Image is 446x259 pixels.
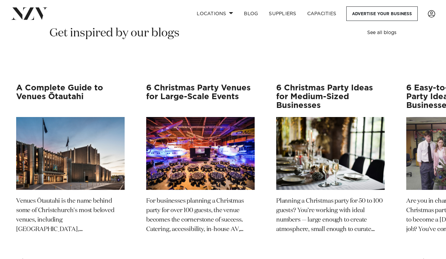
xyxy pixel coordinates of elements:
[146,84,255,242] swiper-slide: 3 / 12
[238,6,263,21] a: BLOG
[16,84,125,242] a: A Complete Guide to Venues Ōtautahi A Complete Guide to Venues Ōtautahi Venues Ōtautahi is the na...
[276,197,385,234] p: Planning a Christmas party for 50 to 100 guests? You’re working with ideal numbers — large enough...
[16,84,125,242] swiper-slide: 2 / 12
[146,117,255,190] img: 6 Christmas Party Venues for Large-Scale Events
[302,6,342,21] a: Capacities
[276,117,385,190] img: 6 Christmas Party Ideas for Medium-Sized Businesses
[50,26,180,41] h2: Get inspired by our blogs
[16,117,125,190] img: A Complete Guide to Venues Ōtautahi
[276,84,385,242] swiper-slide: 4 / 12
[11,7,47,20] img: nzv-logo.png
[16,84,125,110] h3: A Complete Guide to Venues Ōtautahi
[146,197,255,234] p: For businesses planning a Christmas party for over 100 guests, the venue becomes the cornerstone ...
[346,6,418,21] a: Advertise your business
[146,84,255,110] h3: 6 Christmas Party Venues for Large-Scale Events
[367,30,396,35] a: See all blogs
[16,197,125,234] p: Venues Ōtautahi is the name behind some of Christchurch's most beloved venues, including [GEOGRAP...
[191,6,238,21] a: Locations
[276,84,385,242] a: 6 Christmas Party Ideas for Medium-Sized Businesses 6 Christmas Party Ideas for Medium-Sized Busi...
[276,84,385,110] h3: 6 Christmas Party Ideas for Medium-Sized Businesses
[146,84,255,242] a: 6 Christmas Party Venues for Large-Scale Events 6 Christmas Party Venues for Large-Scale Events F...
[263,6,301,21] a: SUPPLIERS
